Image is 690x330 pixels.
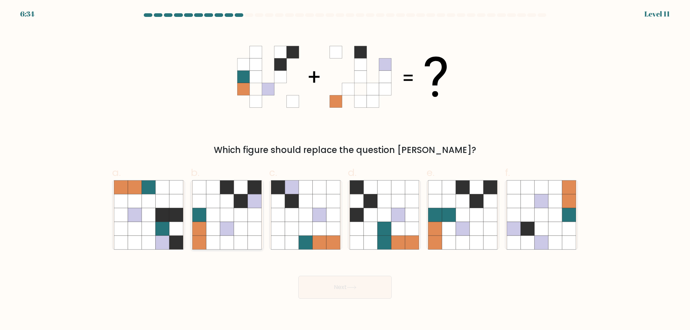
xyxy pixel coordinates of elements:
[505,166,510,180] span: f.
[644,9,670,19] div: Level 11
[427,166,434,180] span: e.
[269,166,277,180] span: c.
[298,276,392,299] button: Next
[348,166,356,180] span: d.
[191,166,199,180] span: b.
[20,9,34,19] div: 6:34
[112,166,121,180] span: a.
[116,144,574,157] div: Which figure should replace the question [PERSON_NAME]?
